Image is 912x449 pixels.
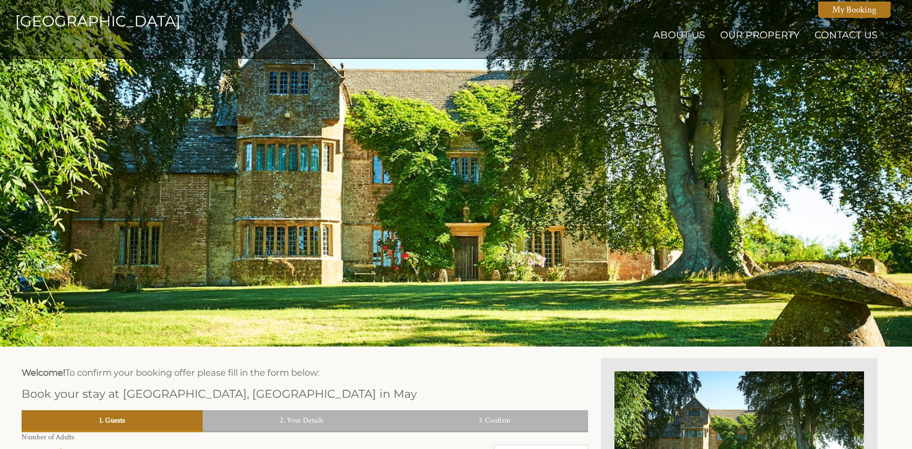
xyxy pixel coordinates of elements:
[401,410,588,431] a: 3. Confirm
[15,12,115,30] a: [GEOGRAPHIC_DATA]
[818,2,890,18] a: My Booking
[22,367,65,378] strong: Welcome!
[720,29,799,41] a: Our Property
[22,410,203,431] a: 1. Guests
[22,387,588,400] h2: Book your stay at [GEOGRAPHIC_DATA], [GEOGRAPHIC_DATA] in May
[22,367,588,378] h3: To confirm your booking offer please fill in the form below:
[203,410,402,431] a: 2. Your Details
[653,29,705,41] a: About Us
[814,29,878,41] a: Contact Us
[22,432,588,442] label: Number of Adults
